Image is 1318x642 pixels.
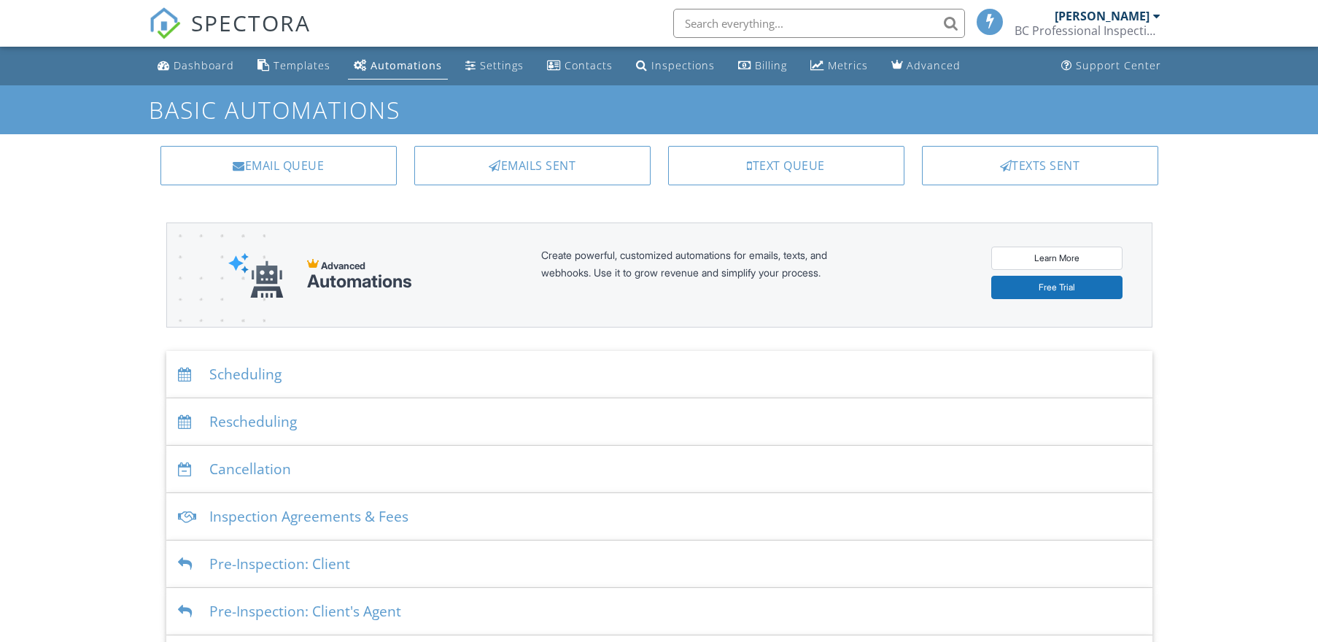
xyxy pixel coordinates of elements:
[565,58,613,72] div: Contacts
[885,53,966,80] a: Advanced
[805,53,874,80] a: Metrics
[673,9,965,38] input: Search everything...
[1055,9,1150,23] div: [PERSON_NAME]
[174,58,234,72] div: Dashboard
[348,53,448,80] a: Automations (Basic)
[149,7,181,39] img: The Best Home Inspection Software - Spectora
[371,58,442,72] div: Automations
[755,58,787,72] div: Billing
[166,541,1152,588] div: Pre-Inspection: Client
[414,146,651,185] a: Emails Sent
[541,247,862,303] div: Create powerful, customized automations for emails, texts, and webhooks. Use it to grow revenue a...
[651,58,715,72] div: Inspections
[166,351,1152,398] div: Scheduling
[167,223,265,384] img: advanced-banner-bg-f6ff0eecfa0ee76150a1dea9fec4b49f333892f74bc19f1b897a312d7a1b2ff3.png
[321,260,365,271] span: Advanced
[152,53,240,80] a: Dashboard
[541,53,619,80] a: Contacts
[991,276,1123,299] a: Free Trial
[228,252,284,298] img: automations-robot-e552d721053d9e86aaf3dd9a1567a1c0d6a99a13dc70ea74ca66f792d01d7f0c.svg
[149,97,1170,123] h1: Basic Automations
[480,58,524,72] div: Settings
[149,20,311,50] a: SPECTORA
[991,247,1123,270] a: Learn More
[1055,53,1167,80] a: Support Center
[166,493,1152,541] div: Inspection Agreements & Fees
[922,146,1158,185] a: Texts Sent
[166,588,1152,635] div: Pre-Inspection: Client's Agent
[166,446,1152,493] div: Cancellation
[828,58,868,72] div: Metrics
[668,146,904,185] a: Text Queue
[274,58,330,72] div: Templates
[252,53,336,80] a: Templates
[307,271,412,292] div: Automations
[460,53,530,80] a: Settings
[166,398,1152,446] div: Rescheduling
[1015,23,1160,38] div: BC Professional Inspections LLC
[191,7,311,38] span: SPECTORA
[1076,58,1161,72] div: Support Center
[160,146,397,185] a: Email Queue
[732,53,793,80] a: Billing
[630,53,721,80] a: Inspections
[907,58,961,72] div: Advanced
